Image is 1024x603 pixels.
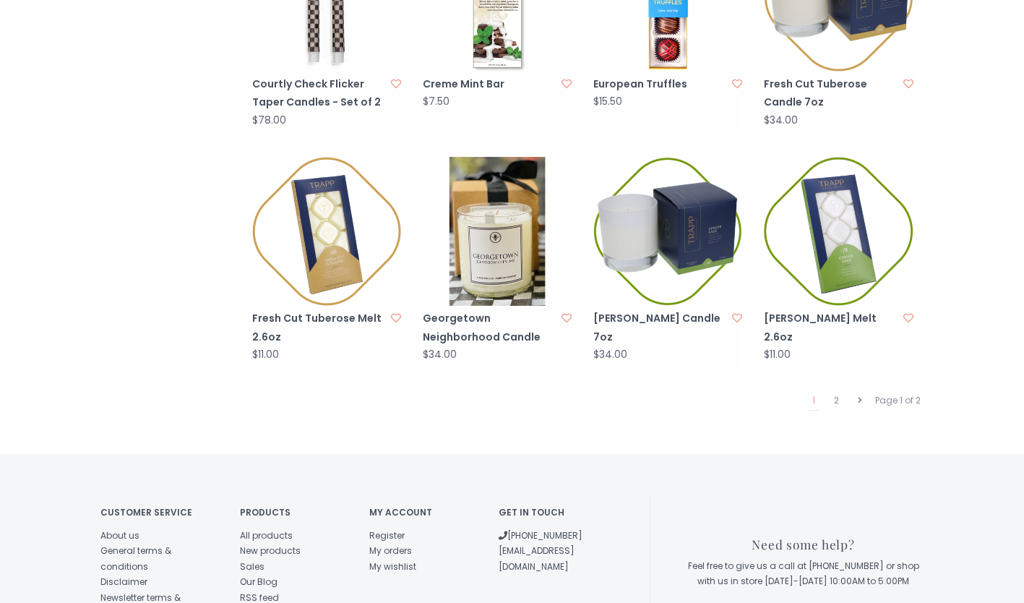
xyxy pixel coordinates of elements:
a: Next page [854,391,866,410]
a: New products [240,544,301,557]
div: $34.00 [593,349,627,360]
img: Fresh Cut Tuberose Melt 2.6oz [252,157,401,306]
a: [EMAIL_ADDRESS][DOMAIN_NAME] [499,544,575,573]
a: Add to wishlist [903,77,913,91]
a: Georgetown Neighborhood Candle [423,309,557,346]
a: Add to wishlist [732,77,742,91]
a: [PERSON_NAME] Candle 7oz [593,309,728,346]
a: All products [240,529,293,542]
h4: Get in touch [499,508,606,517]
a: General terms & conditions [100,544,171,573]
a: Creme Mint Bar [423,75,557,93]
a: Add to wishlist [562,77,572,91]
a: Disclaimer [100,576,147,588]
a: My wishlist [369,560,416,573]
a: My orders [369,544,412,557]
a: Fresh Cut Tuberose Melt 2.6oz [252,309,387,346]
a: [PHONE_NUMBER] [499,529,582,542]
div: Page 1 of 2 [872,391,924,410]
div: $34.00 [423,349,457,360]
h4: Products [240,508,348,517]
a: Our Blog [240,576,277,588]
div: $78.00 [252,115,286,126]
a: Sales [240,560,264,573]
h4: My account [369,508,477,517]
div: $34.00 [764,115,798,126]
img: Georgetown Neighborhood Candle [423,157,572,306]
a: [PERSON_NAME] Melt 2.6oz [764,309,898,346]
a: About us [100,529,139,542]
h4: Customer service [100,508,219,517]
a: Add to wishlist [903,311,913,325]
a: 2 [830,391,843,410]
div: $11.00 [764,349,791,360]
div: $7.50 [423,96,449,107]
span: Feel free to give us a call at [PHONE_NUMBER] or shop with us in store [DATE]-[DATE] 10:00AM to 5... [688,560,919,588]
h3: Need some help? [683,538,924,552]
a: Add to wishlist [562,311,572,325]
a: Register [369,529,405,542]
div: $15.50 [593,96,622,107]
a: Fresh Cut Tuberose Candle 7oz [764,75,898,111]
a: Courtly Check Flicker Taper Candles - Set of 2 [252,75,387,111]
a: Add to wishlist [732,311,742,325]
a: Add to wishlist [391,77,401,91]
img: Ginger Sage Melt 2.6oz [764,157,913,306]
img: Ginger Sage Candle 7oz [593,157,742,306]
a: 1 [809,391,819,411]
a: Add to wishlist [391,311,401,325]
a: European Truffles [593,75,728,93]
div: $11.00 [252,349,279,360]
